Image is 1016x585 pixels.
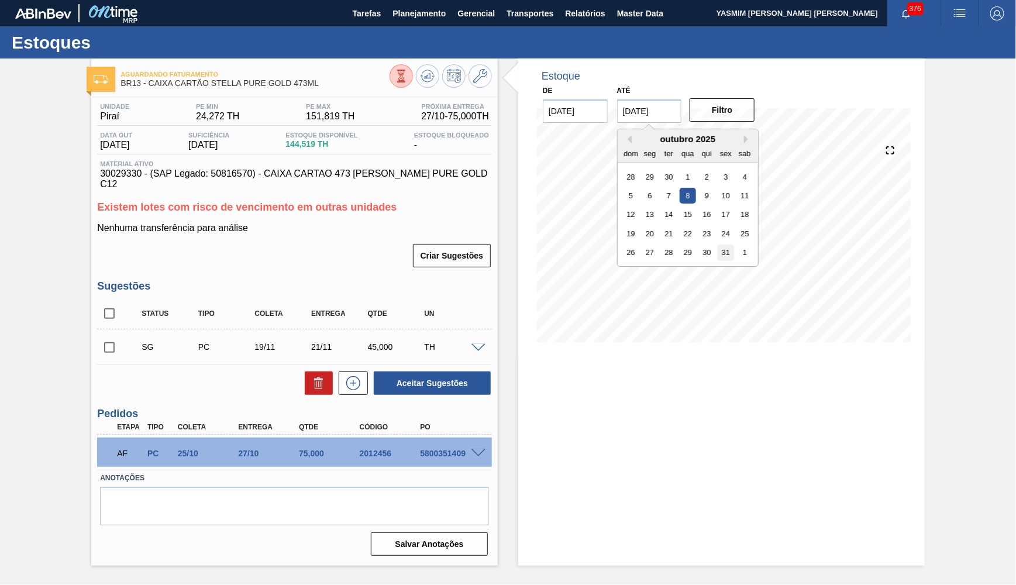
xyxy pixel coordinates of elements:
[542,70,580,82] div: Estoque
[252,342,314,352] div: 19/11/2025
[680,188,695,204] div: Choose quarta-feira, 8 de outubro de 2025
[371,532,488,556] button: Salvar Anotações
[100,168,489,190] span: 30029330 - (SAP Legado: 50816570) - CAIXA CARTAO 473 [PERSON_NAME] PURE GOLD C12
[414,132,489,139] span: Estoque Bloqueado
[737,145,753,161] div: sab
[617,87,631,95] label: Até
[642,226,657,242] div: Choose segunda-feira, 20 de outubro de 2025
[718,207,733,222] div: Choose sexta-feira, 17 de outubro de 2025
[680,226,695,242] div: Choose quarta-feira, 22 de outubro de 2025
[139,342,201,352] div: Sugestão Criada
[699,245,715,260] div: Choose quinta-feira, 30 de outubro de 2025
[417,449,484,458] div: 5800351409
[623,226,639,242] div: Choose domingo, 19 de outubro de 2025
[413,244,491,267] button: Criar Sugestões
[100,140,132,150] span: [DATE]
[543,87,553,95] label: De
[175,449,242,458] div: 25/10/2025
[421,342,484,352] div: TH
[458,6,495,20] span: Gerencial
[421,111,489,122] span: 27/10 - 75,000 TH
[623,168,639,184] div: Choose domingo, 28 de setembro de 2025
[642,188,657,204] div: Choose segunda-feira, 6 de outubro de 2025
[411,132,492,150] div: -
[642,145,657,161] div: seg
[120,79,390,88] span: BR13 - CAIXA CARTÃO STELLA PURE GOLD 473ML
[417,423,484,431] div: PO
[507,6,553,20] span: Transportes
[94,75,108,84] img: Ícone
[623,188,639,204] div: Choose domingo, 5 de outubro de 2025
[196,103,239,110] span: PE MIN
[680,145,695,161] div: qua
[737,226,753,242] div: Choose sábado, 25 de outubro de 2025
[195,309,258,318] div: Tipo
[100,111,129,122] span: Piraí
[195,342,258,352] div: Pedido de Compra
[953,6,967,20] img: userActions
[617,99,682,123] input: dd/mm/yyyy
[235,449,302,458] div: 27/10/2025
[661,207,677,222] div: Choose terça-feira, 14 de outubro de 2025
[718,145,733,161] div: sex
[15,8,71,19] img: TNhmsLtSVTkK8tSr43FrP2fwEKptu5GPRR3wAAAABJRU5ErkJggg==
[661,245,677,260] div: Choose terça-feira, 28 de outubro de 2025
[416,64,439,88] button: Atualizar Gráfico
[357,423,424,431] div: Código
[100,160,489,167] span: Material ativo
[100,103,129,110] span: Unidade
[442,64,466,88] button: Programar Estoque
[699,188,715,204] div: Choose quinta-feira, 9 de outubro de 2025
[623,207,639,222] div: Choose domingo, 12 de outubro de 2025
[699,226,715,242] div: Choose quinta-feira, 23 de outubro de 2025
[661,145,677,161] div: ter
[235,423,302,431] div: Entrega
[642,168,657,184] div: Choose segunda-feira, 29 de setembro de 2025
[661,168,677,184] div: Choose terça-feira, 30 de setembro de 2025
[469,64,492,88] button: Ir ao Master Data / Geral
[737,207,753,222] div: Choose sábado, 18 de outubro de 2025
[144,423,175,431] div: Tipo
[623,145,639,161] div: dom
[188,132,229,139] span: Suficiência
[299,371,333,395] div: Excluir Sugestões
[308,342,371,352] div: 21/11/2025
[624,135,632,143] button: Previous Month
[699,145,715,161] div: qui
[392,6,446,20] span: Planejamento
[306,111,354,122] span: 151,819 TH
[737,168,753,184] div: Choose sábado, 4 de outubro de 2025
[414,243,492,269] div: Criar Sugestões
[907,2,924,15] span: 376
[661,226,677,242] div: Choose terça-feira, 21 de outubro de 2025
[100,470,489,487] label: Anotações
[690,98,755,122] button: Filtro
[117,449,142,458] p: AF
[333,371,368,395] div: Nova sugestão
[12,36,219,49] h1: Estoques
[680,245,695,260] div: Choose quarta-feira, 29 de outubro de 2025
[680,207,695,222] div: Choose quarta-feira, 15 de outubro de 2025
[718,168,733,184] div: Choose sexta-feira, 3 de outubro de 2025
[390,64,413,88] button: Visão Geral dos Estoques
[114,423,145,431] div: Etapa
[887,5,925,22] button: Notificações
[175,423,242,431] div: Coleta
[737,188,753,204] div: Choose sábado, 11 de outubro de 2025
[618,134,758,144] div: outubro 2025
[353,6,381,20] span: Tarefas
[97,280,492,292] h3: Sugestões
[97,223,492,233] p: Nenhuma transferência para análise
[642,245,657,260] div: Choose segunda-feira, 27 de outubro de 2025
[421,103,489,110] span: Próxima Entrega
[368,370,492,396] div: Aceitar Sugestões
[97,408,492,420] h3: Pedidos
[565,6,605,20] span: Relatórios
[699,207,715,222] div: Choose quinta-feira, 16 de outubro de 2025
[306,103,354,110] span: PE MAX
[374,371,491,395] button: Aceitar Sugestões
[718,245,733,260] div: Choose sexta-feira, 31 de outubro de 2025
[365,309,428,318] div: Qtde
[699,168,715,184] div: Choose quinta-feira, 2 de outubro de 2025
[617,6,663,20] span: Master Data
